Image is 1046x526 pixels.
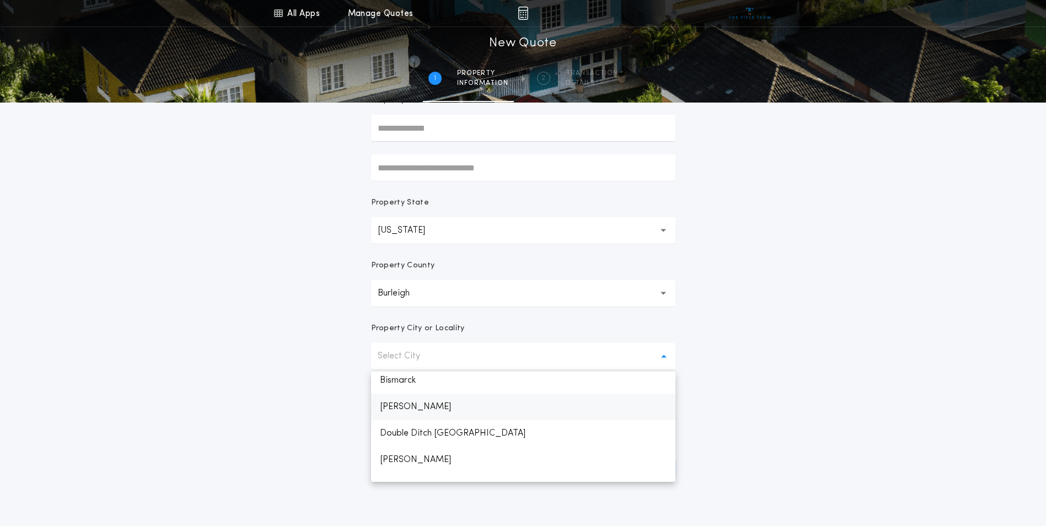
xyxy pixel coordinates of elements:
ul: Select City [371,372,675,482]
button: Select City [371,343,675,369]
p: Property County [371,260,435,271]
img: img [518,7,528,20]
h2: 2 [541,74,545,83]
p: Double Ditch [GEOGRAPHIC_DATA] [371,420,675,447]
p: Bismarck [371,367,675,394]
h2: 1 [434,74,436,83]
p: Lincoln [371,473,675,500]
p: Burleigh [378,287,427,300]
p: [US_STATE] [378,224,443,237]
p: Property State [371,197,429,208]
span: information [457,79,508,88]
button: [US_STATE] [371,217,675,244]
p: Property City or Locality [371,323,465,334]
span: Transaction [566,69,618,78]
h1: New Quote [489,35,556,52]
p: Select City [378,350,438,363]
p: [PERSON_NAME] [371,447,675,473]
button: Burleigh [371,280,675,307]
p: [PERSON_NAME] [371,394,675,420]
span: details [566,79,618,88]
img: vs-icon [729,8,770,19]
span: Property [457,69,508,78]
